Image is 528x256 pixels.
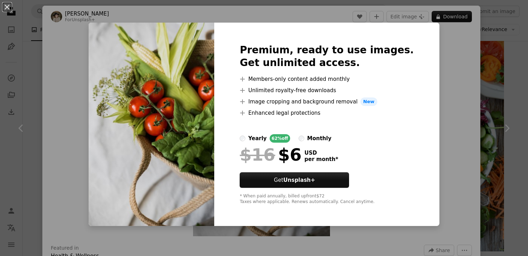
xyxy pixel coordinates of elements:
img: premium_photo-1664551734602-49640bd82eba [89,23,214,226]
li: Unlimited royalty-free downloads [240,86,414,95]
strong: Unsplash+ [283,177,315,183]
span: per month * [304,156,338,162]
div: yearly [248,134,266,143]
div: $6 [240,145,301,164]
li: Enhanced legal protections [240,109,414,117]
input: yearly62%off [240,136,245,141]
li: Image cropping and background removal [240,97,414,106]
div: monthly [307,134,331,143]
span: $16 [240,145,275,164]
input: monthly [299,136,304,141]
li: Members-only content added monthly [240,75,414,83]
div: 62% off [270,134,290,143]
h2: Premium, ready to use images. Get unlimited access. [240,44,414,69]
span: USD [304,150,338,156]
span: New [360,97,377,106]
div: * When paid annually, billed upfront $72 Taxes where applicable. Renews automatically. Cancel any... [240,194,414,205]
button: GetUnsplash+ [240,172,349,188]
